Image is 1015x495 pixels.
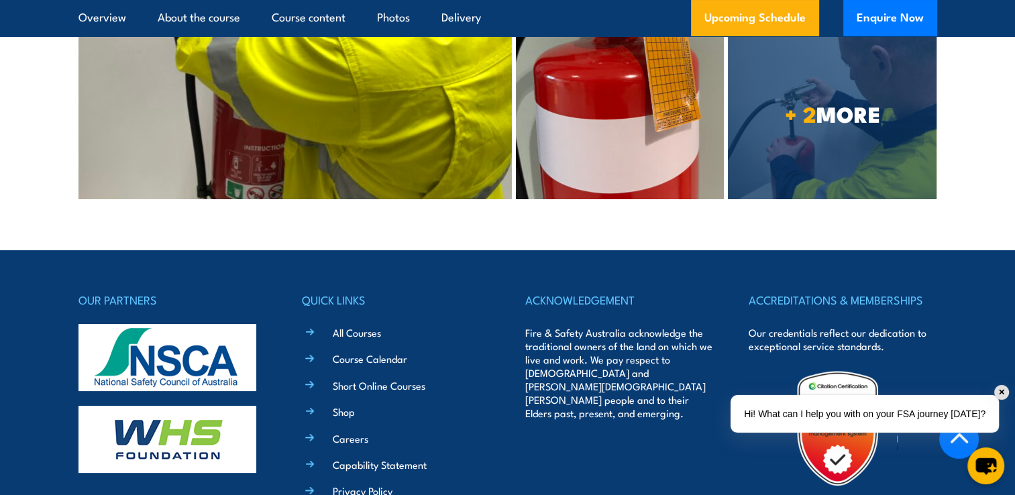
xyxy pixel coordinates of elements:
[333,378,425,392] a: Short Online Courses
[78,324,256,391] img: nsca-logo-footer
[333,325,381,339] a: All Courses
[779,370,896,487] img: Untitled design (19)
[333,351,407,366] a: Course Calendar
[785,97,816,130] strong: + 2
[749,290,937,309] h4: ACCREDITATIONS & MEMBERSHIPS
[302,290,490,309] h4: QUICK LINKS
[749,326,937,353] p: Our credentials reflect our dedication to exceptional service standards.
[333,404,355,419] a: Shop
[333,457,427,472] a: Capability Statement
[728,104,937,123] span: MORE
[731,395,999,433] div: Hi! What can I help you with on your FSA journey [DATE]?
[333,431,368,445] a: Careers
[78,290,266,309] h4: OUR PARTNERS
[525,290,713,309] h4: ACKNOWLEDGEMENT
[728,27,937,199] a: + 2MORE
[994,385,1009,400] div: ✕
[967,447,1004,484] button: chat-button
[78,406,256,473] img: whs-logo-footer
[525,326,713,420] p: Fire & Safety Australia acknowledge the traditional owners of the land on which we live and work....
